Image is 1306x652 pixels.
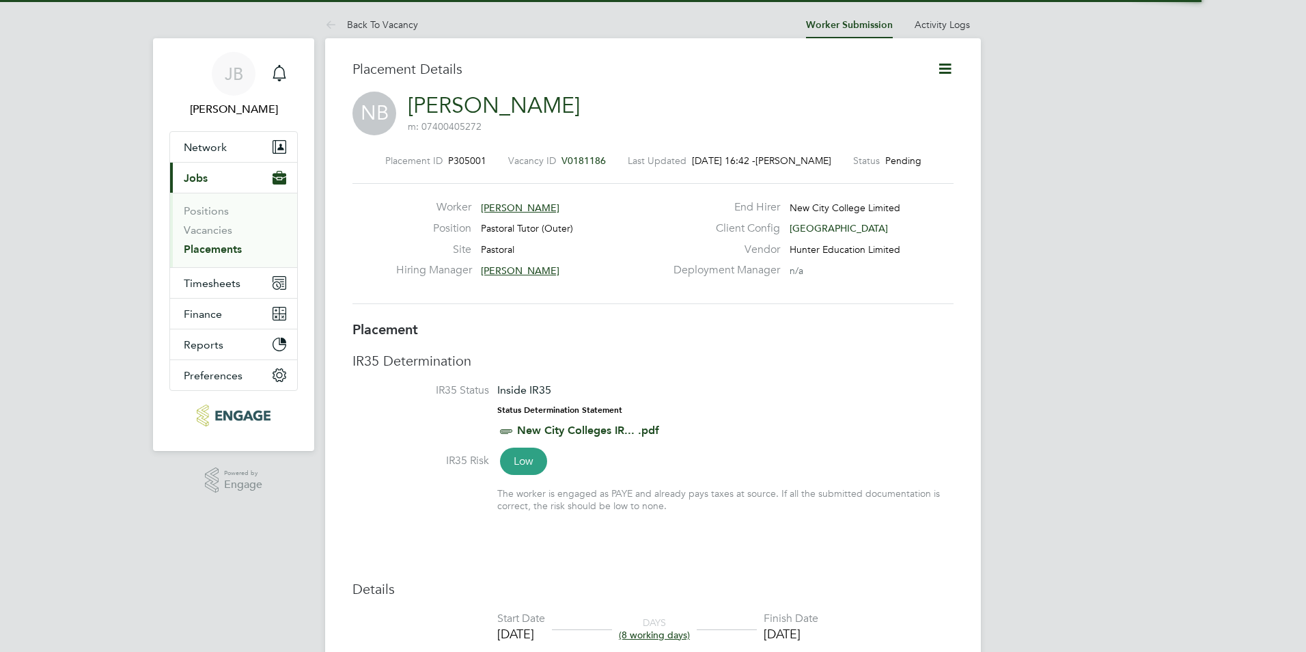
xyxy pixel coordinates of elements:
span: Preferences [184,369,242,382]
div: Finish Date [764,612,818,626]
a: Go to home page [169,405,298,426]
span: [PERSON_NAME] [755,154,831,167]
h3: Details [352,580,954,598]
div: Start Date [497,612,545,626]
span: Finance [184,308,222,321]
div: The worker is engaged as PAYE and already pays taxes at source. If all the submitted documentatio... [497,487,954,512]
span: (8 working days) [619,629,690,641]
button: Reports [170,329,297,359]
a: Activity Logs [915,18,970,31]
button: Network [170,132,297,162]
span: [DATE] 16:42 - [692,154,755,167]
span: [PERSON_NAME] [481,264,559,277]
nav: Main navigation [153,38,314,451]
a: Placements [184,243,242,256]
label: Client Config [665,221,780,236]
button: Jobs [170,163,297,193]
span: Powered by [224,467,262,479]
span: NB [352,92,396,135]
div: [DATE] [497,626,545,642]
span: Low [500,448,547,475]
button: Preferences [170,360,297,390]
span: Pending [885,154,921,167]
span: [GEOGRAPHIC_DATA] [790,222,888,234]
span: Engage [224,479,262,491]
strong: Status Determination Statement [497,405,622,415]
div: DAYS [612,616,697,641]
span: n/a [790,264,803,277]
a: [PERSON_NAME] [408,92,580,119]
span: m: 07400405272 [408,120,482,133]
span: Timesheets [184,277,240,290]
a: New City Colleges IR... .pdf [517,424,659,437]
span: Pastoral Tutor (Outer) [481,222,573,234]
span: Network [184,141,227,154]
label: Last Updated [628,154,686,167]
span: New City College Limited [790,202,900,214]
b: Placement [352,321,418,338]
h3: Placement Details [352,60,916,78]
label: Deployment Manager [665,263,780,277]
label: Worker [396,200,471,215]
a: JB[PERSON_NAME] [169,52,298,118]
button: Finance [170,299,297,329]
label: IR35 Status [352,383,489,398]
div: [DATE] [764,626,818,642]
button: Timesheets [170,268,297,298]
label: Hiring Manager [396,263,471,277]
span: [PERSON_NAME] [481,202,559,214]
h3: IR35 Determination [352,352,954,370]
span: Pastoral [481,243,514,256]
label: Site [396,243,471,257]
div: Jobs [170,193,297,267]
a: Back To Vacancy [325,18,418,31]
a: Positions [184,204,229,217]
span: Jobs [184,172,208,185]
label: Placement ID [385,154,443,167]
label: IR35 Risk [352,454,489,468]
span: Reports [184,338,223,351]
label: Vacancy ID [508,154,556,167]
span: JB [225,65,243,83]
span: V0181186 [561,154,606,167]
label: Status [853,154,880,167]
span: Jack Baron [169,101,298,118]
a: Vacancies [184,223,232,236]
img: huntereducation-logo-retina.png [197,405,270,426]
label: Position [396,221,471,236]
label: End Hirer [665,200,780,215]
span: Inside IR35 [497,383,551,396]
a: Worker Submission [806,19,893,31]
a: Powered byEngage [205,467,263,493]
span: P305001 [448,154,486,167]
span: Hunter Education Limited [790,243,900,256]
label: Vendor [665,243,780,257]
